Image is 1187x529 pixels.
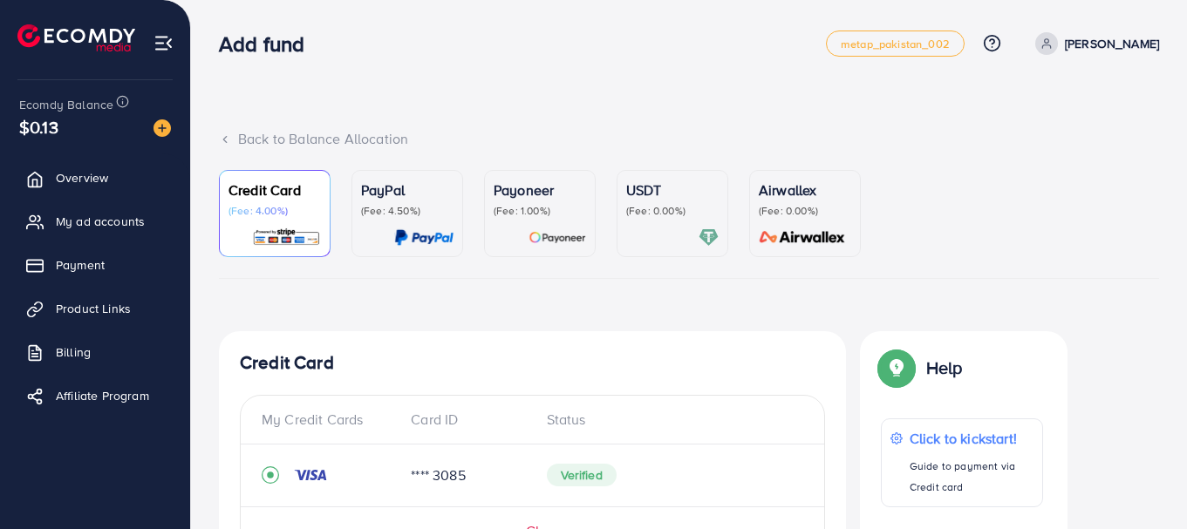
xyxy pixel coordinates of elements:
a: [PERSON_NAME] [1028,32,1159,55]
p: (Fee: 0.00%) [626,204,719,218]
img: card [252,227,321,248]
img: image [153,119,171,137]
span: Ecomdy Balance [19,96,113,113]
p: Help [926,357,963,378]
span: metap_pakistan_002 [841,38,950,50]
span: Product Links [56,300,131,317]
div: Card ID [397,410,532,430]
div: Back to Balance Allocation [219,129,1159,149]
p: (Fee: 0.00%) [759,204,851,218]
a: Product Links [13,291,177,326]
img: card [754,227,851,248]
span: Overview [56,169,108,187]
p: USDT [626,180,719,200]
img: card [529,227,586,248]
span: $0.13 [19,114,58,139]
p: (Fee: 1.00%) [494,204,586,218]
p: Guide to payment via Credit card [910,456,1034,498]
img: credit [293,468,328,482]
p: (Fee: 4.00%) [229,204,321,218]
span: Payment [56,256,105,274]
p: [PERSON_NAME] [1065,33,1159,54]
a: Overview [13,160,177,195]
h3: Add fund [219,31,318,57]
a: Payment [13,248,177,282]
h4: Credit Card [240,352,825,374]
span: Affiliate Program [56,387,149,404]
span: Billing [56,343,91,361]
a: metap_pakistan_002 [826,31,965,57]
iframe: Chat [1113,451,1174,516]
p: (Fee: 4.50%) [361,204,454,218]
a: Affiliate Program [13,378,177,413]
p: Payoneer [494,180,586,200]
p: Credit Card [229,180,321,200]
a: Billing [13,335,177,370]
img: card [394,227,454,248]
div: Status [533,410,804,430]
p: PayPal [361,180,454,200]
a: My ad accounts [13,204,177,239]
div: My Credit Cards [262,410,397,430]
img: menu [153,33,174,53]
img: Popup guide [881,352,912,383]
img: logo [17,24,135,51]
img: card [699,227,719,248]
span: My ad accounts [56,213,145,230]
p: Airwallex [759,180,851,200]
span: Verified [547,464,617,486]
svg: record circle [262,466,279,484]
p: Click to kickstart! [910,428,1034,449]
